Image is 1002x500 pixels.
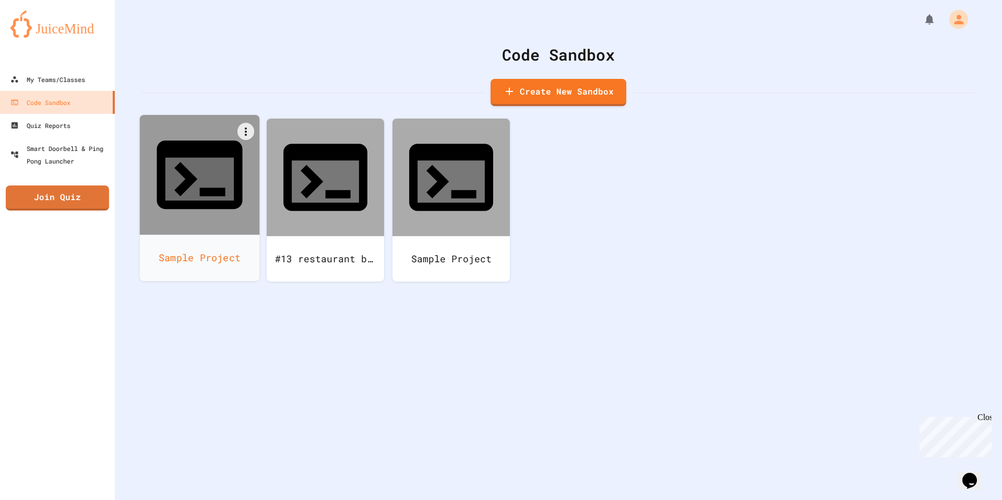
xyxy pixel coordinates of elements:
[10,142,111,167] div: Smart Doorbell & Ping Pong Launcher
[10,96,70,109] div: Code Sandbox
[6,185,109,211] a: Join Quiz
[392,119,510,282] a: Sample Project
[915,413,992,457] iframe: chat widget
[141,43,976,66] div: Code Sandbox
[10,10,104,38] img: logo-orange.svg
[392,236,510,282] div: Sample Project
[958,458,992,490] iframe: chat widget
[140,115,260,281] a: Sample Project
[140,235,260,281] div: Sample Project
[4,4,72,66] div: Chat with us now!Close
[10,119,70,132] div: Quiz Reports
[10,73,85,86] div: My Teams/Classes
[267,119,384,282] a: #13 restaurant bill
[491,79,626,106] a: Create New Sandbox
[267,236,384,282] div: #13 restaurant bill
[904,10,938,28] div: My Notifications
[938,7,971,31] div: My Account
